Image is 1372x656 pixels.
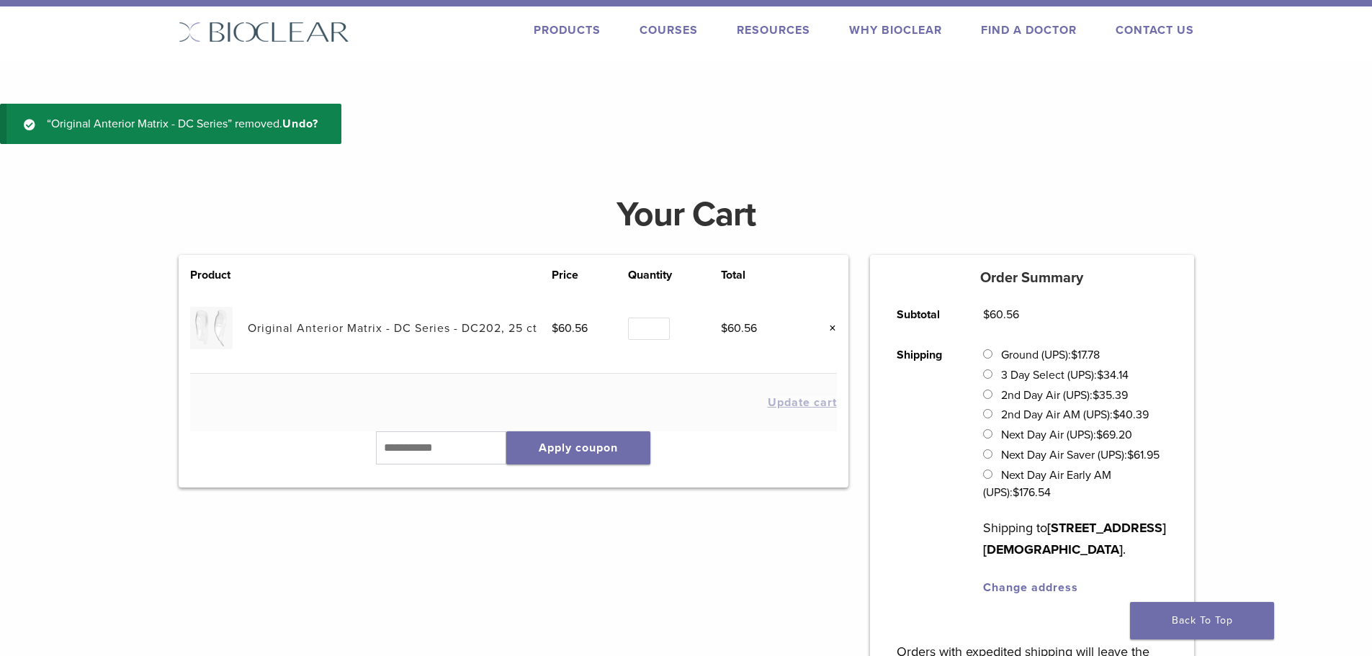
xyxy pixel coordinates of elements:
a: Courses [640,23,698,37]
label: Next Day Air Saver (UPS): [1001,448,1160,462]
bdi: 35.39 [1093,388,1128,403]
h5: Order Summary [870,269,1194,287]
bdi: 176.54 [1013,485,1051,500]
span: $ [1097,368,1103,382]
label: 2nd Day Air AM (UPS): [1001,408,1149,422]
bdi: 40.39 [1113,408,1149,422]
a: Products [534,23,601,37]
bdi: 17.78 [1071,348,1100,362]
bdi: 61.95 [1127,448,1160,462]
img: Original Anterior Matrix - DC Series - DC202, 25 ct [190,307,233,349]
a: Find A Doctor [981,23,1077,37]
span: $ [1071,348,1077,362]
th: Subtotal [881,295,967,335]
a: Original Anterior Matrix - DC Series - DC202, 25 ct [248,321,537,336]
span: $ [1013,485,1019,500]
button: Update cart [768,397,837,408]
strong: [STREET_ADDRESS][DEMOGRAPHIC_DATA] [983,520,1166,557]
th: Total [721,266,797,284]
a: Contact Us [1116,23,1194,37]
bdi: 34.14 [1097,368,1129,382]
span: $ [1113,408,1119,422]
a: Why Bioclear [849,23,942,37]
span: $ [983,307,990,322]
a: Change address [983,580,1078,595]
a: Remove this item [818,319,837,338]
bdi: 60.56 [983,307,1019,322]
label: Next Day Air (UPS): [1001,428,1132,442]
p: Shipping to . [983,517,1167,560]
a: Back To Top [1130,602,1274,639]
span: $ [1093,388,1099,403]
th: Shipping [881,335,967,608]
th: Quantity [628,266,721,284]
img: Bioclear [179,22,349,42]
span: $ [721,321,727,336]
th: Price [552,266,628,284]
a: Resources [737,23,810,37]
bdi: 60.56 [552,321,588,336]
bdi: 60.56 [721,321,757,336]
button: Apply coupon [506,431,650,464]
a: Undo? [282,117,318,131]
bdi: 69.20 [1096,428,1132,442]
label: 2nd Day Air (UPS): [1001,388,1128,403]
span: $ [1096,428,1103,442]
span: $ [552,321,558,336]
label: Ground (UPS): [1001,348,1100,362]
th: Product [190,266,248,284]
label: Next Day Air Early AM (UPS): [983,468,1111,500]
h1: Your Cart [168,197,1205,232]
span: $ [1127,448,1134,462]
label: 3 Day Select (UPS): [1001,368,1129,382]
